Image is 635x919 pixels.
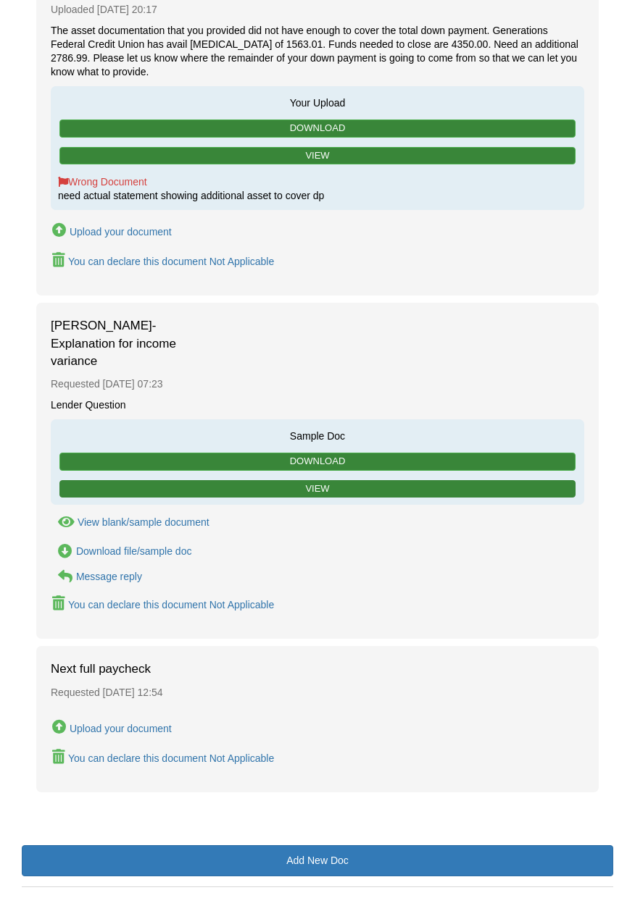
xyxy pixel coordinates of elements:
[51,220,173,241] button: Upload Faith Gutierrez - Additional Asset Request -The asset documentation that you provided did ...
[51,370,584,398] div: Requested [DATE] 07:23
[51,544,191,559] a: Download Faith Gutierrez- Explanation for income variance
[59,480,576,498] a: View
[68,256,274,267] div: You can declare this document Not Applicable
[70,226,172,238] div: Upload your document
[51,515,209,530] button: View Faith Gutierrez- Explanation for income variance
[51,679,584,707] div: Requested [DATE] 12:54
[51,251,275,271] button: Declare Faith Gutierrez - Additional Asset Request -The asset documentation that you provided did...
[58,93,577,110] span: Your Upload
[22,845,613,876] a: Add New Doc
[76,571,142,582] div: Message reply
[70,723,172,734] div: Upload your document
[59,147,576,165] a: View
[68,599,274,610] div: You can declare this document Not Applicable
[51,717,173,738] button: Upload Next full paycheck
[51,569,142,584] a: Message reply
[51,660,196,678] span: Next full paycheck
[51,24,584,79] div: The asset documentation that you provided did not have enough to cover the total down payment. Ge...
[51,595,275,614] button: Declare Faith Gutierrez- Explanation for income variance not applicable
[51,398,584,412] div: Lender Question
[78,516,209,528] div: View blank/sample document
[51,317,196,370] span: [PERSON_NAME]- Explanation for income variance
[51,748,275,768] button: Declare Next full paycheck not applicable
[58,427,577,443] span: Sample Doc
[58,175,577,203] div: need actual statement showing additional asset to cover dp
[68,752,274,764] div: You can declare this document Not Applicable
[59,119,576,138] a: Download
[59,453,576,471] a: Download
[58,176,147,188] span: Wrong Document
[76,545,192,557] div: Download file/sample doc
